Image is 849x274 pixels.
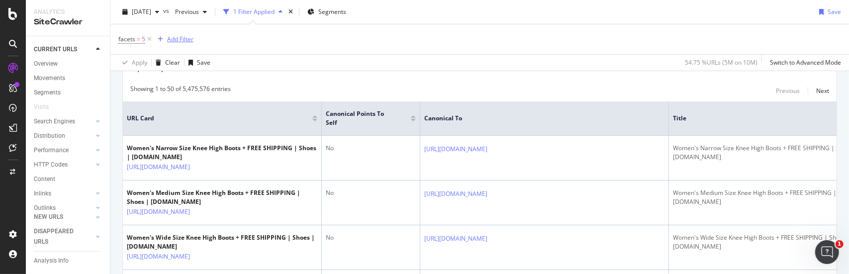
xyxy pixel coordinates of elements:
span: URL Card [127,114,310,123]
a: Inlinks [34,188,93,199]
div: Outlinks [34,203,56,213]
a: [URL][DOMAIN_NAME] [424,189,487,199]
button: Next [816,85,829,96]
div: Previous [776,87,800,95]
div: Switch to Advanced Mode [770,58,841,67]
span: vs [163,6,171,15]
div: Segments [34,88,61,98]
a: NEW URLS [34,212,93,222]
button: Previous [171,4,211,20]
button: Clear [152,55,180,71]
a: Movements [34,73,103,84]
a: [URL][DOMAIN_NAME] [127,252,190,262]
div: Content [34,174,55,184]
div: Overview [34,59,58,69]
span: 1 [836,240,844,248]
div: Women's Wide Size Knee High Boots + FREE SHIPPING | Shoes | [DOMAIN_NAME] [127,233,317,251]
div: 54.75 % URLs ( 5M on 10M ) [685,58,757,67]
button: 1 Filter Applied [219,4,286,20]
span: Canonical Points to Self [326,109,396,127]
button: Previous [776,85,800,96]
button: Add Filter [154,33,193,45]
div: Apply [132,58,147,67]
div: No [326,233,416,242]
div: DISAPPEARED URLS [34,226,84,247]
div: Visits [34,102,49,112]
button: Segments [303,4,350,20]
div: Next [816,87,829,95]
a: HTTP Codes [34,160,93,170]
button: Switch to Advanced Mode [766,55,841,71]
iframe: Intercom live chat [815,240,839,264]
div: Women's Medium Size Knee High Boots + FREE SHIPPING | Shoes | [DOMAIN_NAME] [127,188,317,206]
div: HTTP Codes [34,160,68,170]
div: No [326,144,416,153]
button: Apply [118,55,147,71]
div: Movements [34,73,65,84]
span: 2025 Sep. 22nd [132,7,151,16]
button: Save [185,55,210,71]
div: Performance [34,145,69,156]
div: Women's Narrow Size Knee High Boots + FREE SHIPPING | Shoes | [DOMAIN_NAME] [127,144,317,162]
div: 1 Filter Applied [233,7,275,16]
div: NEW URLS [34,212,63,222]
span: Canonical To [424,114,650,123]
div: Inlinks [34,188,51,199]
div: Save [197,58,210,67]
a: Segments [34,88,103,98]
a: [URL][DOMAIN_NAME] [127,162,190,172]
div: Add Filter [167,35,193,43]
a: [URL][DOMAIN_NAME] [424,234,487,244]
button: [DATE] [118,4,163,20]
a: Outlinks [34,203,93,213]
span: Previous [171,7,199,16]
a: Overview [34,59,103,69]
a: Visits [34,102,59,112]
a: CURRENT URLS [34,44,93,55]
span: 5 [142,32,145,46]
div: Distribution [34,131,65,141]
a: [URL][DOMAIN_NAME] [424,144,487,154]
div: times [286,7,295,17]
button: Save [815,4,841,20]
span: = [137,35,140,43]
div: Save [828,7,841,16]
span: Segments [318,7,346,16]
a: Distribution [34,131,93,141]
div: No [326,188,416,197]
div: Showing 1 to 50 of 5,475,576 entries [130,85,231,96]
a: Performance [34,145,93,156]
a: Analysis Info [34,256,103,266]
div: SiteCrawler [34,16,102,28]
a: [URL][DOMAIN_NAME] [127,207,190,217]
div: CURRENT URLS [34,44,77,55]
a: DISAPPEARED URLS [34,226,93,247]
div: Analysis Info [34,256,69,266]
a: Content [34,174,103,184]
div: Search Engines [34,116,75,127]
span: facets [118,35,135,43]
div: Clear [165,58,180,67]
a: Search Engines [34,116,93,127]
div: Analytics [34,8,102,16]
